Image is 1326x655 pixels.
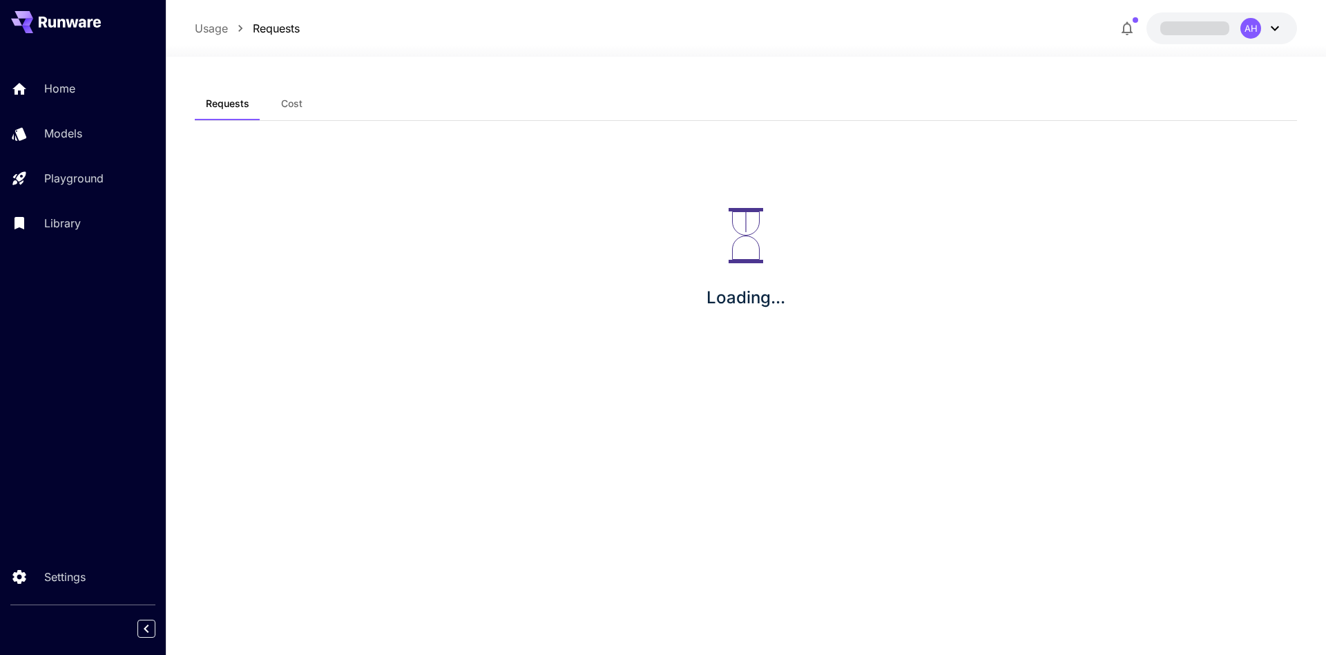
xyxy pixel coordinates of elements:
p: Loading... [707,285,785,310]
nav: breadcrumb [195,20,300,37]
a: Usage [195,20,228,37]
p: Library [44,215,81,231]
span: Requests [206,97,249,110]
p: Settings [44,569,86,585]
span: Cost [281,97,302,110]
button: AH [1146,12,1297,44]
a: Requests [253,20,300,37]
p: Models [44,125,82,142]
div: Collapse sidebar [148,616,166,641]
div: AH [1240,18,1261,39]
button: Collapse sidebar [137,620,155,638]
p: Playground [44,170,104,187]
p: Home [44,80,75,97]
